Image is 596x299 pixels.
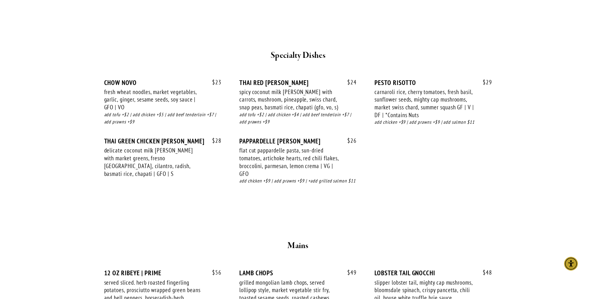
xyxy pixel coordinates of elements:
[206,137,222,144] span: 28
[212,269,215,276] span: $
[212,137,215,144] span: $
[104,79,222,87] div: CHOW NOVO
[288,240,308,251] strong: Mains
[104,111,222,126] div: add tofu +$2 | add chicken +$5 | add beef tenderloin +$7 | add prawns +$9
[374,88,474,119] div: carnaroli rice, cherry tomatoes, fresh basil, sunflower seeds, mighty cap mushrooms, market swiss...
[239,177,357,185] div: add chicken +$9 | add prawns +$9 | +add grilled salmon $11
[239,111,357,126] div: add tofu +$2 | add chicken +$4 | add beef tenderloin +$7 | add prawns +$9
[374,119,492,126] div: add chicken +$9 | add prawns +$9 | add salmon $11
[341,79,357,86] span: 24
[206,269,222,276] span: 56
[347,269,350,276] span: $
[347,137,350,144] span: $
[564,257,578,271] div: Accessibility Menu
[104,88,204,111] div: fresh wheat noodles, market vegetables, garlic, ginger, sesame seeds, soy sauce | GFO | VO
[239,147,339,177] div: flat cut pappardelle pasta, sun-dried tomatoes, artichoke hearts, red chili flakes, broccolini, p...
[104,269,222,277] div: 12 OZ RIBEYE | PRIME
[341,269,357,276] span: 49
[239,269,357,277] div: LAMB CHOPS
[239,79,357,87] div: THAI RED [PERSON_NAME]
[483,269,486,276] span: $
[271,50,325,61] strong: Specialty Dishes
[476,269,492,276] span: 48
[374,79,492,87] div: PESTO RISOTTO
[206,79,222,86] span: 23
[341,137,357,144] span: 26
[483,78,486,86] span: $
[104,147,204,177] div: delicate coconut milk [PERSON_NAME] with market greens, fresno [GEOGRAPHIC_DATA], cilantro, radis...
[212,78,215,86] span: $
[239,137,357,145] div: PAPPARDELLE [PERSON_NAME]
[374,269,492,277] div: LOBSTER TAIL GNOCCHI
[476,79,492,86] span: 29
[347,78,350,86] span: $
[104,137,222,145] div: THAI GREEN CHICKEN [PERSON_NAME]
[239,88,339,111] div: spicy coconut milk [PERSON_NAME] with carrots, mushroom, pineapple, swiss chard, snap peas, basma...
